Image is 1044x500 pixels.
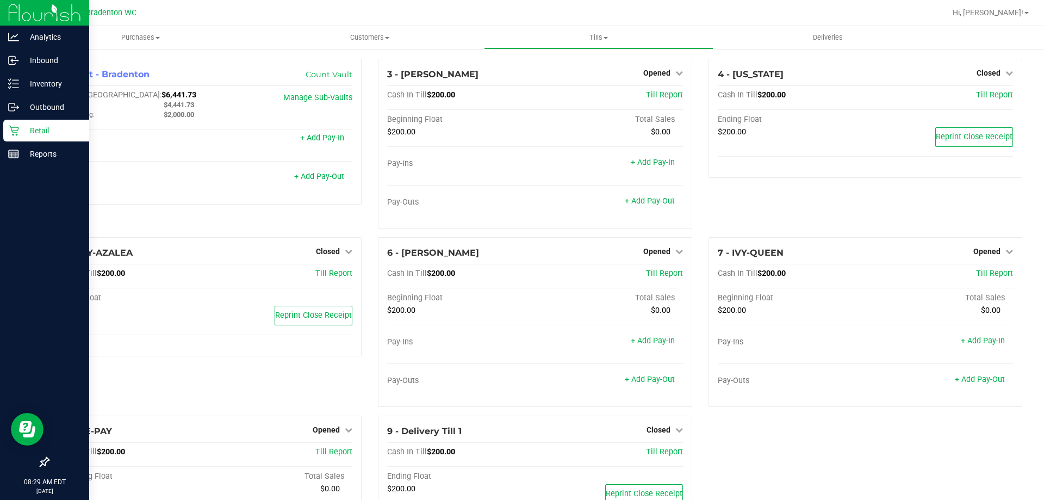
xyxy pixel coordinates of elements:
span: 6 - [PERSON_NAME] [387,248,479,258]
p: Analytics [19,30,84,44]
a: + Add Pay-In [300,133,344,143]
a: + Add Pay-Out [294,172,344,181]
div: Ending Float [57,293,205,303]
span: $200.00 [718,306,746,315]
a: Deliveries [713,26,942,49]
a: + Add Pay-In [631,336,675,345]
p: 08:29 AM EDT [5,477,84,487]
span: Deliveries [798,33,857,42]
div: Beginning Float [387,293,535,303]
span: $0.00 [981,306,1000,315]
span: $200.00 [427,447,455,456]
button: Reprint Close Receipt [275,306,352,325]
span: Cash In [GEOGRAPHIC_DATA]: [57,90,161,100]
span: Reprint Close Receipt [275,311,352,320]
a: + Add Pay-Out [625,196,675,206]
span: Closed [316,247,340,256]
span: $0.00 [651,127,670,137]
span: Opened [313,425,340,434]
div: Beginning Float [57,472,205,482]
p: Reports [19,147,84,161]
inline-svg: Reports [8,149,19,159]
span: Cash In Till [387,269,427,278]
span: Cash In Till [387,447,427,456]
div: Beginning Float [387,115,535,125]
p: [DATE] [5,487,84,495]
div: Total Sales [535,115,683,125]
div: Beginning Float [718,293,866,303]
span: $200.00 [718,127,746,137]
a: Manage Sub-Vaults [283,93,352,102]
div: Pay-Outs [57,173,205,183]
inline-svg: Retail [8,125,19,136]
span: 4 - [US_STATE] [718,69,784,79]
span: $200.00 [97,269,125,278]
inline-svg: Outbound [8,102,19,113]
span: Cash In Till [387,90,427,100]
button: Reprint Close Receipt [935,127,1013,147]
a: + Add Pay-Out [955,375,1005,384]
a: Till Report [646,269,683,278]
span: 1 - Vault - Bradenton [57,69,150,79]
a: Till Report [315,269,352,278]
span: $0.00 [651,306,670,315]
span: Opened [643,69,670,77]
div: Pay-Outs [718,376,866,386]
p: Inbound [19,54,84,67]
a: + Add Pay-In [631,158,675,167]
span: $200.00 [387,484,415,493]
inline-svg: Inventory [8,78,19,89]
span: $2,000.00 [164,110,194,119]
span: Bradenton WC [86,8,136,17]
span: Cash In Till [718,269,757,278]
span: $200.00 [757,90,786,100]
span: Opened [643,247,670,256]
div: Pay-Outs [387,376,535,386]
span: Closed [647,425,670,434]
span: $4,441.73 [164,101,194,109]
span: Opened [973,247,1000,256]
span: $200.00 [97,447,125,456]
span: 3 - [PERSON_NAME] [387,69,478,79]
span: 7 - IVY-QUEEN [718,248,784,258]
span: Reprint Close Receipt [936,132,1012,141]
div: Pay-Ins [57,134,205,144]
a: Count Vault [306,70,352,79]
a: Till Report [646,90,683,100]
a: Till Report [315,447,352,456]
span: 9 - Delivery Till 1 [387,426,462,436]
span: Closed [977,69,1000,77]
div: Pay-Ins [718,337,866,347]
div: Ending Float [387,472,535,482]
span: Cash In Till [718,90,757,100]
div: Total Sales [205,472,353,482]
div: Total Sales [865,293,1013,303]
a: Till Report [976,90,1013,100]
span: 5 - IGGY-AZALEA [57,248,133,258]
span: Purchases [26,33,255,42]
div: Pay-Ins [387,159,535,169]
div: Pay-Outs [387,197,535,207]
a: Till Report [976,269,1013,278]
a: Tills [484,26,713,49]
span: $200.00 [427,269,455,278]
span: $200.00 [427,90,455,100]
p: Retail [19,124,84,137]
span: $0.00 [320,484,340,493]
span: Reprint Close Receipt [606,489,682,498]
span: Hi, [PERSON_NAME]! [953,8,1023,17]
p: Inventory [19,77,84,90]
a: + Add Pay-Out [625,375,675,384]
div: Total Sales [535,293,683,303]
a: Till Report [646,447,683,456]
span: Customers [256,33,483,42]
div: Pay-Ins [387,337,535,347]
span: $200.00 [757,269,786,278]
a: Purchases [26,26,255,49]
p: Outbound [19,101,84,114]
a: Customers [255,26,484,49]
